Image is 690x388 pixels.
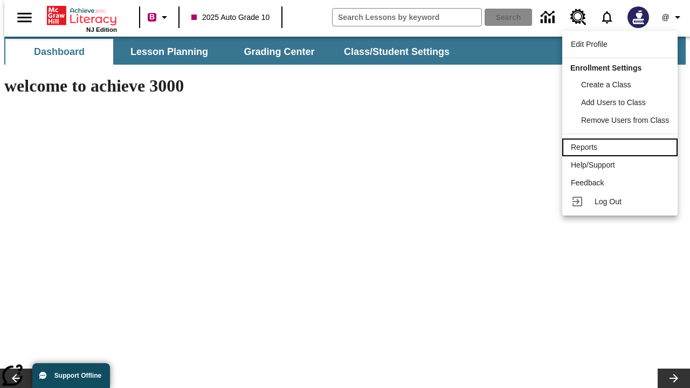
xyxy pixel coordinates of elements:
[570,64,641,72] span: Enrollment Settings
[581,116,669,124] span: Remove Users from Class
[571,178,604,187] span: Feedback
[581,98,646,107] span: Add Users to Class
[571,40,608,48] span: Edit Profile
[581,80,631,89] span: Create a Class
[595,197,622,206] span: Log Out
[571,161,615,169] span: Help/Support
[571,143,597,151] span: Reports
